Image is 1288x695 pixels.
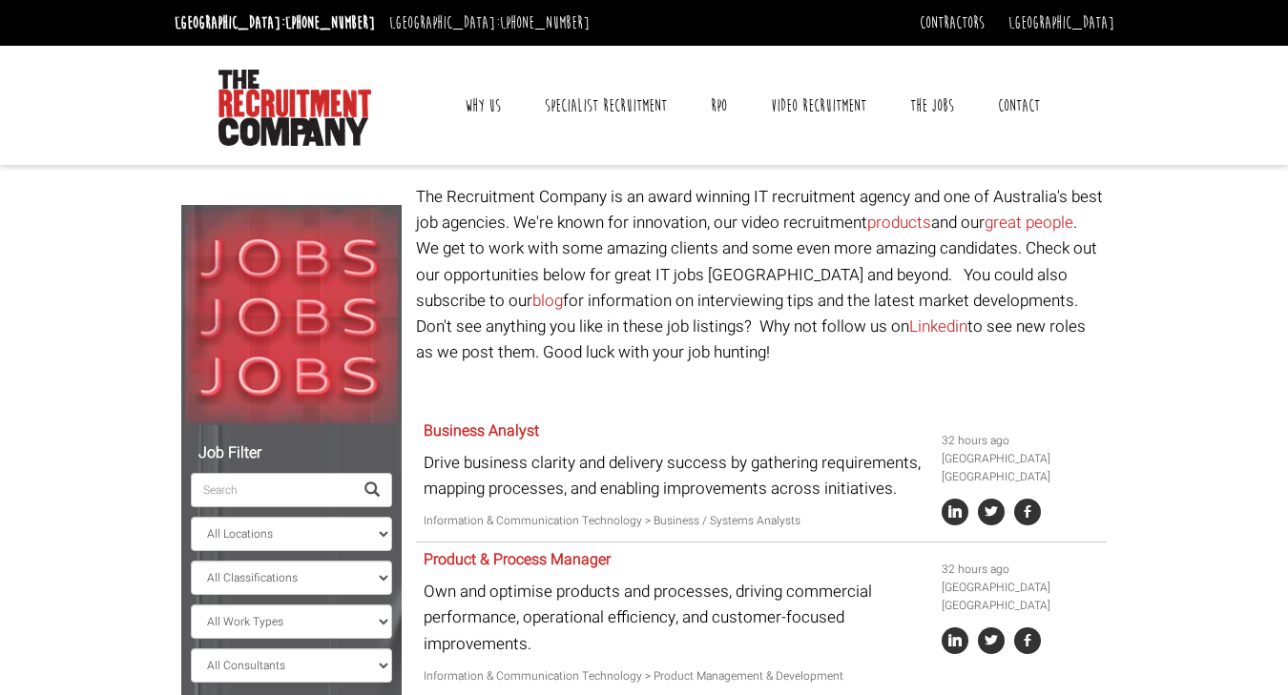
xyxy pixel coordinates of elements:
[218,70,371,146] img: The Recruitment Company
[984,82,1054,130] a: Contact
[532,289,563,313] a: blog
[985,211,1073,235] a: great people
[909,315,967,338] a: Linkedin
[896,82,968,130] a: The Jobs
[867,211,931,235] a: products
[696,82,741,130] a: RPO
[1008,12,1114,33] a: [GEOGRAPHIC_DATA]
[170,8,380,38] li: [GEOGRAPHIC_DATA]:
[920,12,985,33] a: Contractors
[384,8,594,38] li: [GEOGRAPHIC_DATA]:
[181,205,402,425] img: Jobs, Jobs, Jobs
[424,419,539,442] a: Business Analyst
[191,473,353,507] input: Search
[285,12,375,33] a: [PHONE_NUMBER]
[416,184,1107,365] p: The Recruitment Company is an award winning IT recruitment agency and one of Australia's best job...
[530,82,681,130] a: Specialist Recruitment
[500,12,590,33] a: [PHONE_NUMBER]
[942,432,1100,450] li: 32 hours ago
[757,82,881,130] a: Video Recruitment
[191,445,392,462] h5: Job Filter
[450,82,515,130] a: Why Us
